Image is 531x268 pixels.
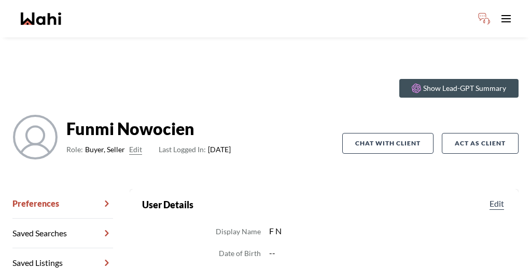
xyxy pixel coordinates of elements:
button: Act as Client [442,133,519,154]
span: [DATE] [159,143,231,156]
strong: Funmi Nowocien [66,118,231,139]
span: Role: [66,143,83,156]
h2: User Details [142,197,193,212]
button: Show Lead-GPT Summary [399,79,519,98]
dd: -- [269,246,506,260]
button: Toggle open navigation menu [496,8,516,29]
a: Preferences [12,189,113,219]
button: Chat with client [342,133,434,154]
dd: F N [269,224,506,238]
span: Last Logged In: [159,145,206,154]
a: Saved Searches [12,219,113,248]
dt: Date of Birth [219,247,261,260]
dt: Display Name [216,225,261,238]
p: Show Lead-GPT Summary [423,83,506,93]
a: Wahi homepage [21,12,61,25]
button: Edit [129,143,142,156]
span: Buyer, Seller [85,143,125,156]
button: Edit [487,197,506,210]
